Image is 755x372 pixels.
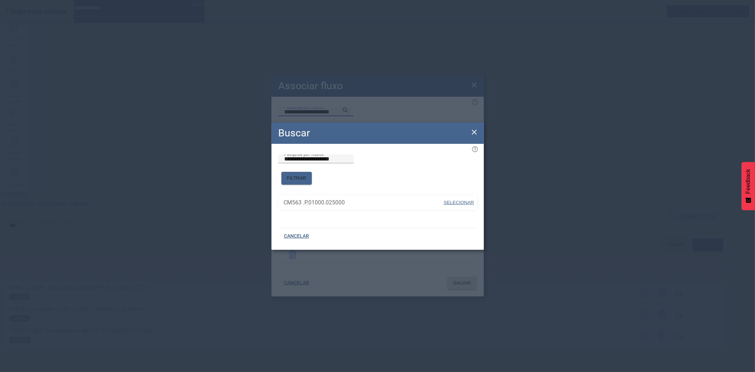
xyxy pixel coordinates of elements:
button: Feedback - Mostrar pesquisa [742,162,755,210]
span: FILTRAR [287,175,307,182]
span: Feedback [745,169,751,194]
span: CM563 .P.01000.025000 [284,198,443,207]
span: CANCELAR [284,233,309,240]
mat-label: Pesquise por fluxos [284,152,324,157]
span: SELECIONAR [444,200,474,205]
button: CANCELAR [279,230,315,243]
button: FILTRAR [281,172,312,185]
button: SELECIONAR [443,196,475,209]
h2: Buscar [279,125,310,141]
